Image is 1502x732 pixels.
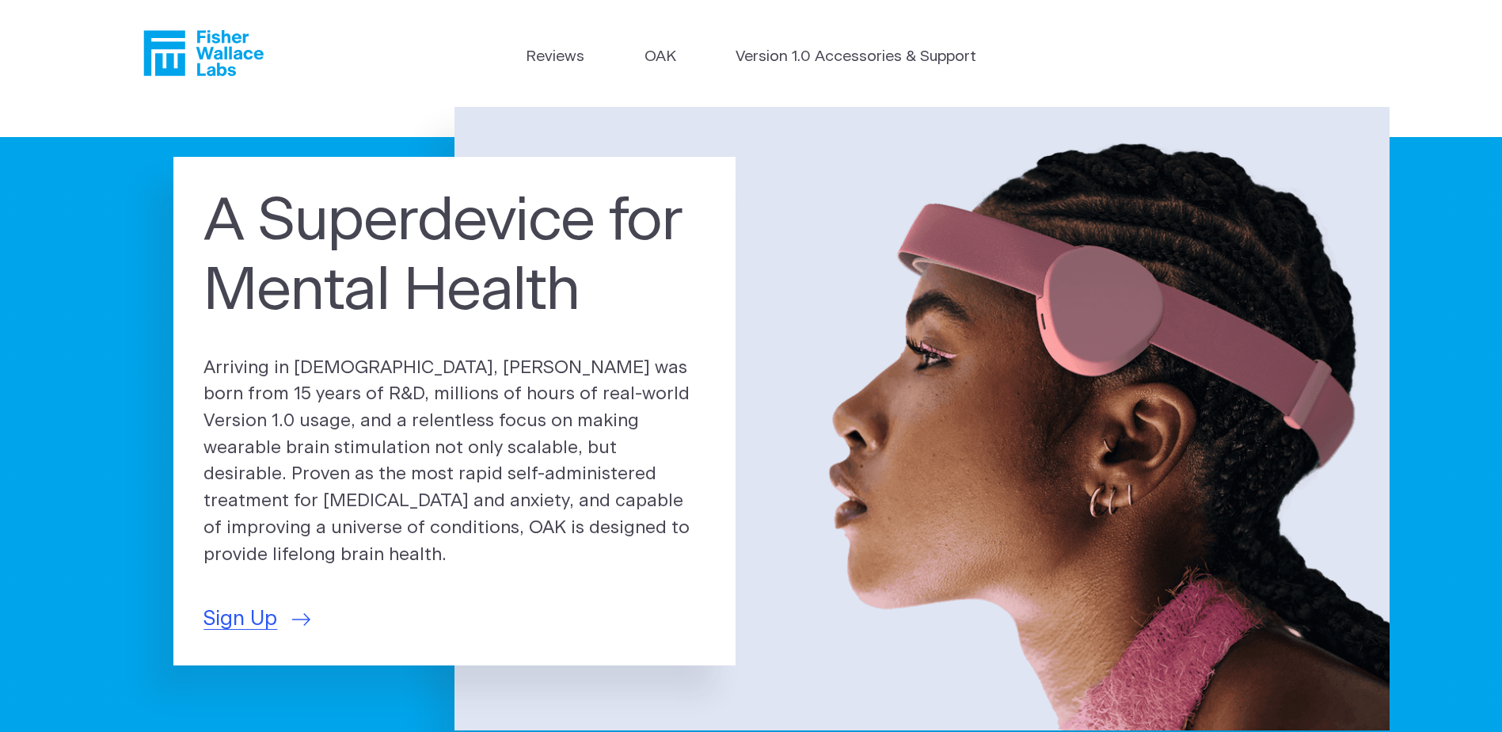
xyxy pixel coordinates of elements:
a: Sign Up [203,604,310,635]
a: Reviews [526,46,584,69]
span: Sign Up [203,604,277,635]
a: Version 1.0 Accessories & Support [736,46,976,69]
a: Fisher Wallace [143,30,264,76]
h1: A Superdevice for Mental Health [203,187,705,326]
a: OAK [645,46,676,69]
p: Arriving in [DEMOGRAPHIC_DATA], [PERSON_NAME] was born from 15 years of R&D, millions of hours of... [203,355,705,569]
